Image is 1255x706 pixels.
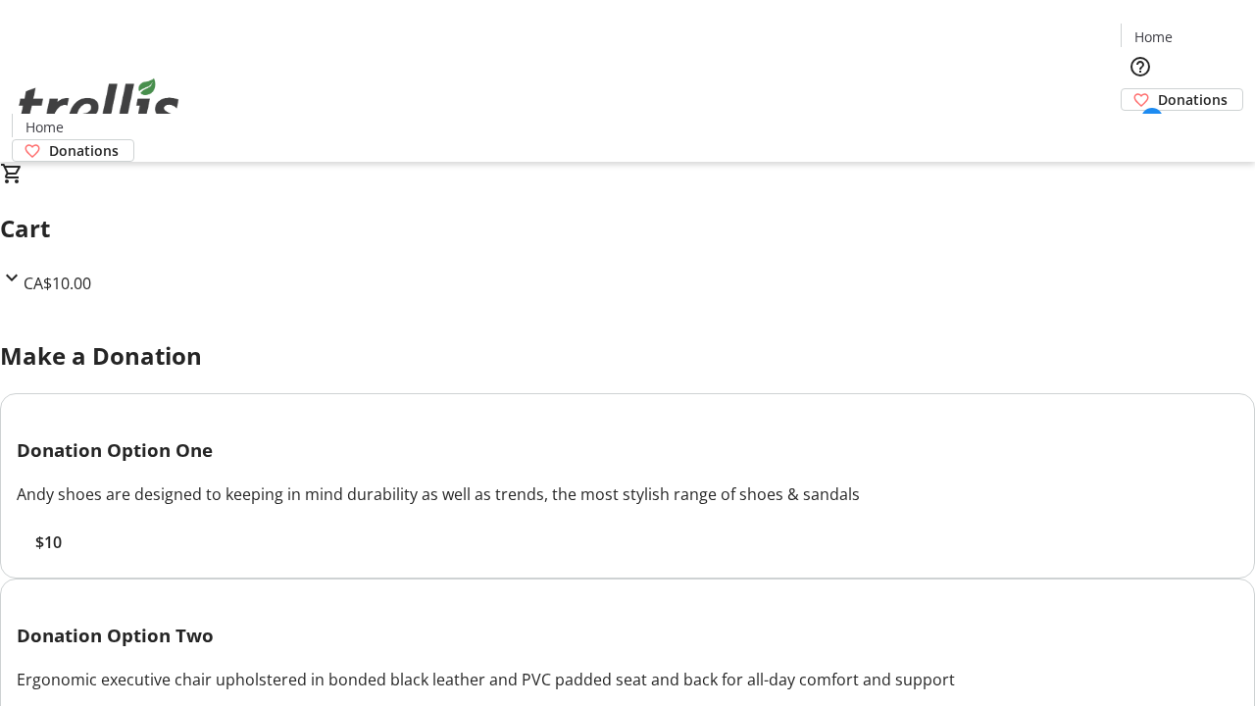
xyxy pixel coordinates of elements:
[17,482,1238,506] div: Andy shoes are designed to keeping in mind durability as well as trends, the most stylish range o...
[1158,89,1228,110] span: Donations
[1122,26,1184,47] a: Home
[12,139,134,162] a: Donations
[25,117,64,137] span: Home
[12,57,186,155] img: Orient E2E Organization FF5IkU6PR7's Logo
[17,668,1238,691] div: Ergonomic executive chair upholstered in bonded black leather and PVC padded seat and back for al...
[13,117,75,137] a: Home
[24,273,91,294] span: CA$10.00
[35,530,62,554] span: $10
[17,530,79,554] button: $10
[1121,47,1160,86] button: Help
[1121,111,1160,150] button: Cart
[1134,26,1173,47] span: Home
[17,436,1238,464] h3: Donation Option One
[49,140,119,161] span: Donations
[17,622,1238,649] h3: Donation Option Two
[1121,88,1243,111] a: Donations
